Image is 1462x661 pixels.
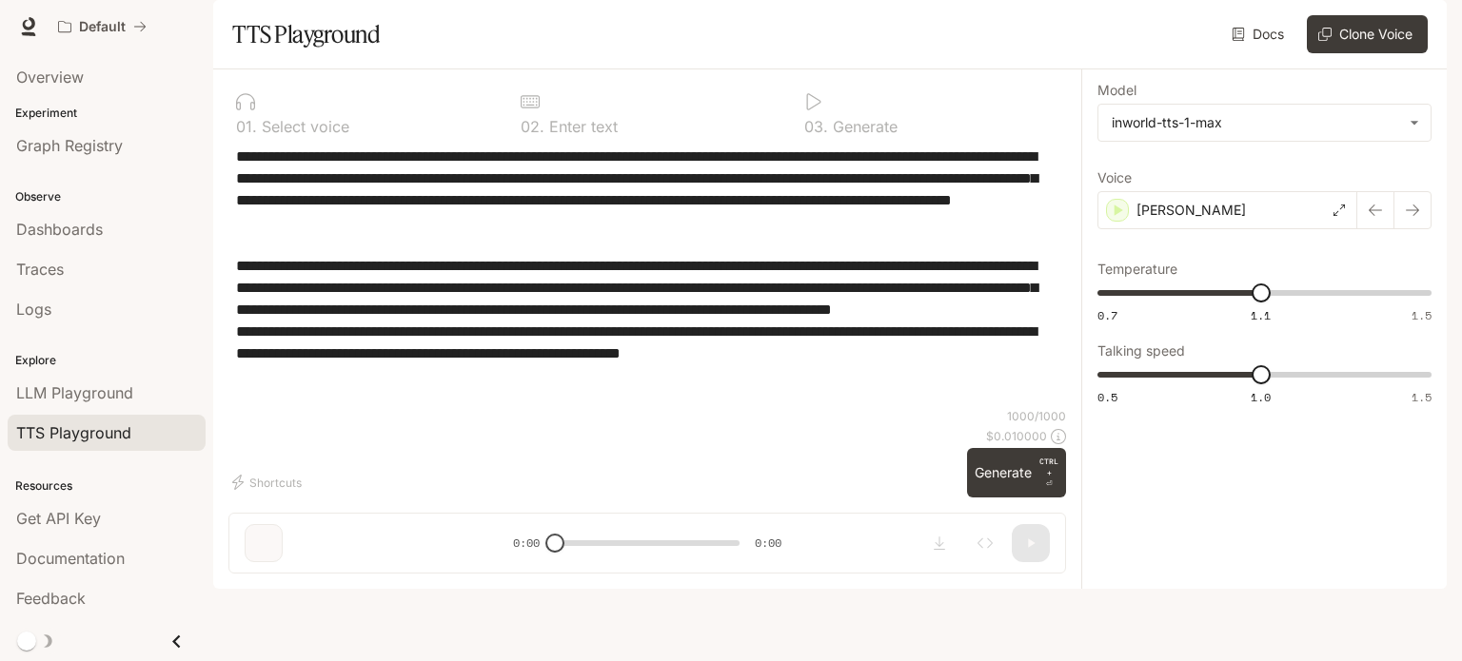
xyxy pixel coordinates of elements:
[1251,389,1271,405] span: 1.0
[544,119,618,134] p: Enter text
[228,467,309,497] button: Shortcuts
[804,119,828,134] p: 0 3 .
[1097,389,1117,405] span: 0.5
[967,448,1066,497] button: GenerateCTRL +⏎
[1136,201,1246,220] p: [PERSON_NAME]
[257,119,349,134] p: Select voice
[1412,389,1432,405] span: 1.5
[232,15,380,53] h1: TTS Playground
[521,119,544,134] p: 0 2 .
[1228,15,1292,53] a: Docs
[79,19,126,35] p: Default
[1307,15,1428,53] button: Clone Voice
[1098,105,1431,141] div: inworld-tts-1-max
[828,119,898,134] p: Generate
[1097,307,1117,323] span: 0.7
[1112,113,1400,132] div: inworld-tts-1-max
[49,8,155,46] button: All workspaces
[1097,171,1132,185] p: Voice
[1097,344,1185,358] p: Talking speed
[1039,456,1058,478] p: CTRL +
[1097,262,1177,276] p: Temperature
[1412,307,1432,323] span: 1.5
[1097,84,1136,97] p: Model
[1251,307,1271,323] span: 1.1
[1039,456,1058,490] p: ⏎
[236,119,257,134] p: 0 1 .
